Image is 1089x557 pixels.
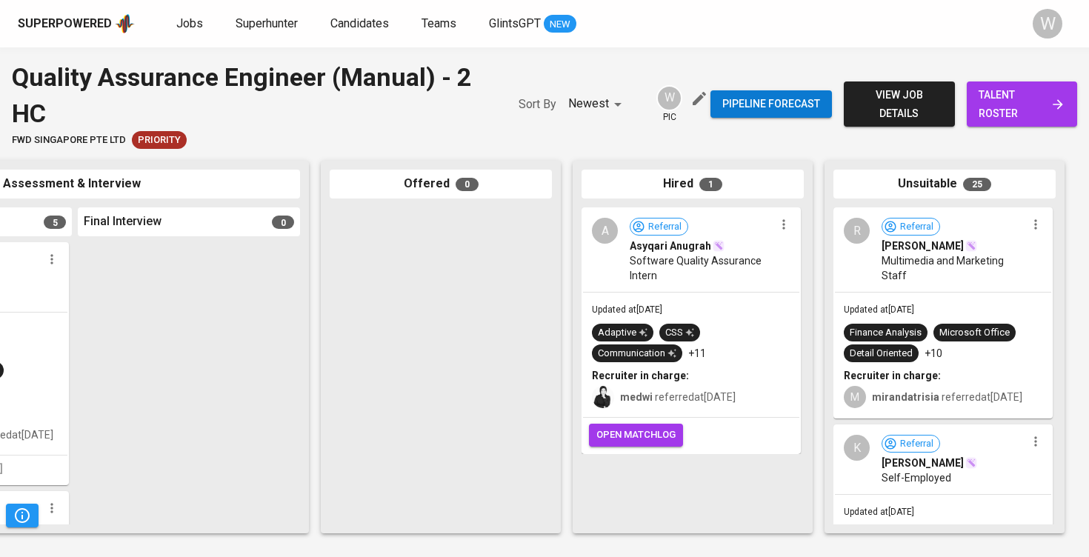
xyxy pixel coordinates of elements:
[963,178,991,191] span: 25
[544,17,576,32] span: NEW
[132,133,187,147] span: Priority
[699,178,722,191] span: 1
[882,239,964,253] span: [PERSON_NAME]
[568,90,627,118] div: Newest
[688,346,706,361] p: +11
[598,347,676,361] div: Communication
[589,424,683,447] button: open matchlog
[844,304,914,315] span: Updated at [DATE]
[856,86,942,122] span: view job details
[519,96,556,113] p: Sort By
[850,326,922,340] div: Finance Analysis
[489,15,576,33] a: GlintsGPT NEW
[598,326,647,340] div: Adaptive
[236,16,298,30] span: Superhunter
[568,95,609,113] p: Newest
[882,253,1026,283] span: Multimedia and Marketing Staff
[939,326,1010,340] div: Microsoft Office
[713,240,725,252] img: magic_wand.svg
[965,457,977,469] img: magic_wand.svg
[872,391,1022,403] span: referred at [DATE]
[422,16,456,30] span: Teams
[850,347,913,361] div: Detail Oriented
[722,95,820,113] span: Pipeline forecast
[656,85,682,111] div: W
[630,253,774,283] span: Software Quality Assurance Intern
[489,16,541,30] span: GlintsGPT
[894,437,939,451] span: Referral
[656,85,682,124] div: pic
[422,15,459,33] a: Teams
[456,178,479,191] span: 0
[18,16,112,33] div: Superpowered
[176,16,203,30] span: Jobs
[596,427,676,444] span: open matchlog
[236,15,301,33] a: Superhunter
[12,133,126,147] span: FWD Singapore Pte Ltd
[710,90,832,118] button: Pipeline forecast
[12,59,489,131] div: Quality Assurance Engineer (Manual) - 2 HC
[844,370,941,381] b: Recruiter in charge:
[18,13,135,35] a: Superpoweredapp logo
[330,15,392,33] a: Candidates
[620,391,736,403] span: referred at [DATE]
[979,86,1065,122] span: talent roster
[176,15,206,33] a: Jobs
[844,507,914,517] span: Updated at [DATE]
[132,131,187,149] div: New Job received from Demand Team
[844,435,870,461] div: K
[84,213,161,230] span: Final Interview
[592,304,662,315] span: Updated at [DATE]
[882,470,951,485] span: Self-Employed
[592,386,614,408] img: medwi@glints.com
[925,346,942,361] p: +10
[630,239,711,253] span: Asyqari Anugrah
[844,218,870,244] div: R
[592,218,618,244] div: A
[967,81,1077,127] a: talent roster
[894,220,939,234] span: Referral
[582,170,804,199] div: Hired
[592,370,689,381] b: Recruiter in charge:
[330,16,389,30] span: Candidates
[833,207,1053,418] div: RReferral[PERSON_NAME]Multimedia and Marketing StaffUpdated at[DATE]Finance AnalysisMicrosoft Off...
[965,240,977,252] img: magic_wand.svg
[872,391,939,403] b: mirandatrisia
[620,391,653,403] b: medwi
[642,220,687,234] span: Referral
[882,456,964,470] span: [PERSON_NAME]
[582,207,801,454] div: AReferralAsyqari AnugrahSoftware Quality Assurance InternUpdated at[DATE]AdaptiveCSSCommunication...
[115,13,135,35] img: app logo
[665,326,694,340] div: CSS
[844,81,954,127] button: view job details
[833,170,1056,199] div: Unsuitable
[272,216,294,229] span: 0
[330,170,552,199] div: Offered
[44,216,66,229] span: 5
[6,504,39,527] button: Pipeline Triggers
[1033,9,1062,39] div: W
[844,386,866,408] div: M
